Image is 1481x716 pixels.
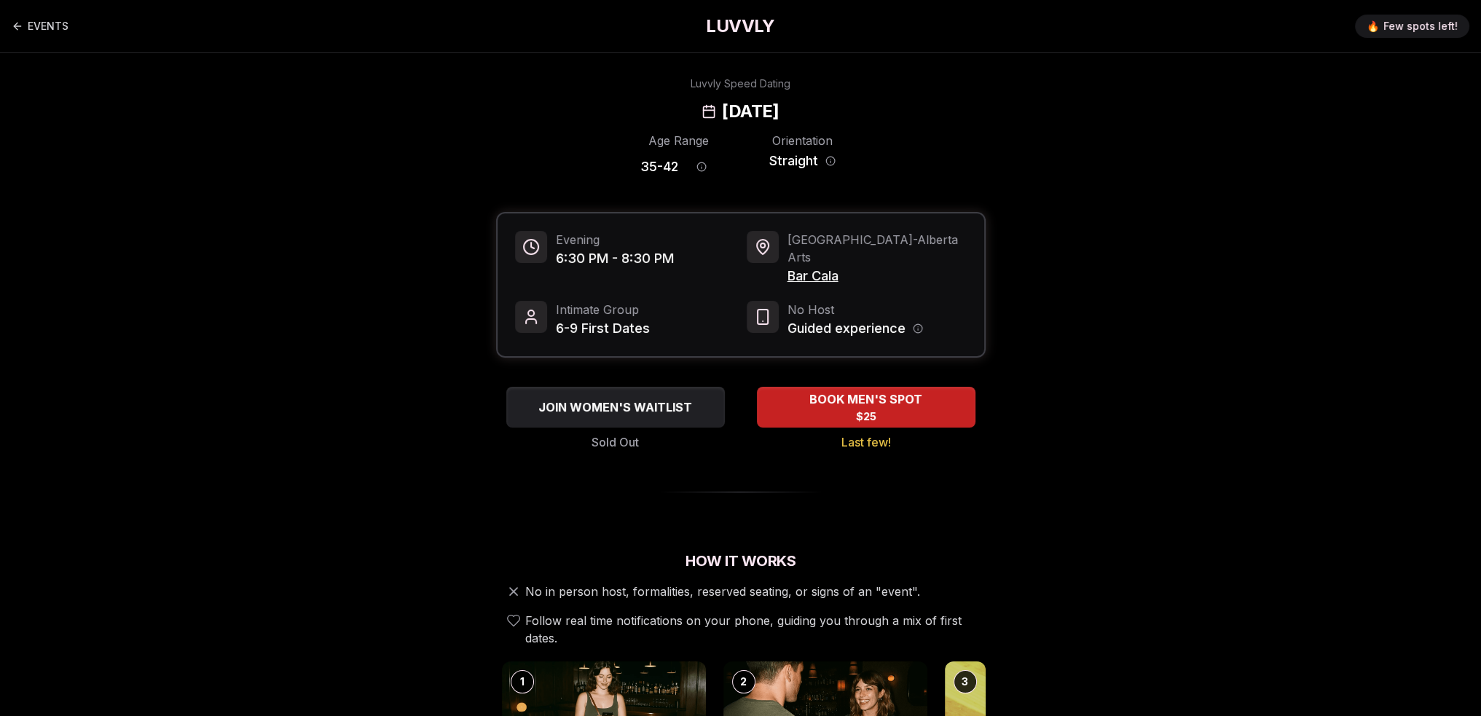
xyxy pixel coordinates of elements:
span: No Host [787,301,923,318]
span: 35 - 42 [640,157,678,177]
span: No in person host, formalities, reserved seating, or signs of an "event". [525,583,920,600]
button: Host information [913,323,923,334]
span: Guided experience [787,318,906,339]
span: Straight [769,151,818,171]
div: 1 [511,670,534,693]
span: Last few! [841,433,891,451]
span: $25 [856,409,876,424]
button: Age range information [685,151,718,183]
span: Sold Out [592,433,639,451]
button: JOIN WOMEN'S WAITLIST - Sold Out [506,387,725,428]
a: LUVVLY [706,15,774,38]
a: Back to events [12,12,68,41]
h2: [DATE] [722,100,779,123]
div: Luvvly Speed Dating [691,76,790,91]
span: 🔥 [1367,19,1379,34]
span: Few spots left! [1383,19,1458,34]
button: BOOK MEN'S SPOT - Last few! [757,387,975,428]
h2: How It Works [496,551,986,571]
span: 6-9 First Dates [556,318,650,339]
span: 6:30 PM - 8:30 PM [556,248,674,269]
span: Evening [556,231,674,248]
span: Intimate Group [556,301,650,318]
div: Orientation [764,132,841,149]
div: 3 [954,670,977,693]
div: Age Range [640,132,718,149]
span: Bar Cala [787,266,967,286]
span: BOOK MEN'S SPOT [806,390,925,408]
span: [GEOGRAPHIC_DATA] - Alberta Arts [787,231,967,266]
span: Follow real time notifications on your phone, guiding you through a mix of first dates. [525,612,980,647]
span: JOIN WOMEN'S WAITLIST [535,398,695,416]
button: Orientation information [825,156,836,166]
div: 2 [732,670,755,693]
